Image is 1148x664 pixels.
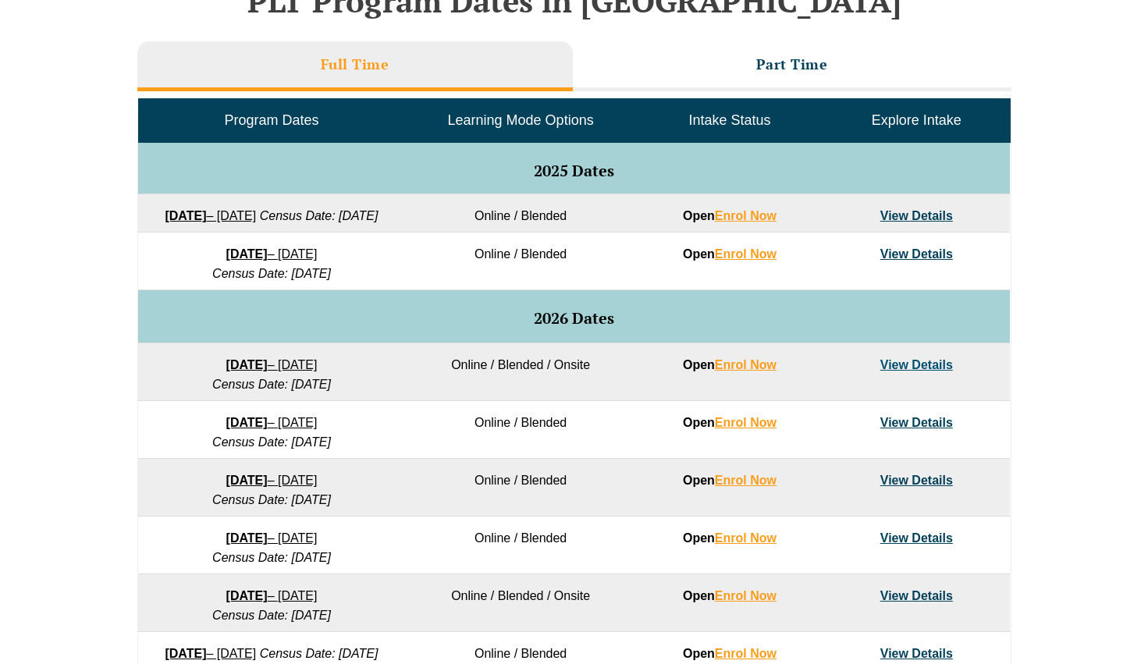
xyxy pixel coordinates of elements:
a: View Details [880,416,953,429]
a: Enrol Now [715,474,777,487]
strong: [DATE] [226,589,268,602]
span: 2025 Dates [534,160,614,181]
a: [DATE]– [DATE] [226,589,318,602]
a: Enrol Now [715,531,777,545]
em: Census Date: [DATE] [212,267,331,280]
a: [DATE]– [DATE] [226,474,318,487]
em: Census Date: [DATE] [212,551,331,564]
td: Online / Blended [405,233,636,290]
em: Census Date: [DATE] [260,209,379,222]
a: Enrol Now [715,589,777,602]
td: Online / Blended / Onsite [405,574,636,632]
strong: [DATE] [165,647,206,660]
strong: Open [683,531,777,545]
span: Intake Status [688,112,770,128]
a: Enrol Now [715,358,777,371]
td: Online / Blended [405,194,636,233]
strong: [DATE] [226,358,268,371]
a: [DATE]– [DATE] [165,647,256,660]
a: Enrol Now [715,647,777,660]
em: Census Date: [DATE] [212,378,331,391]
strong: Open [683,209,777,222]
a: [DATE]– [DATE] [226,358,318,371]
strong: [DATE] [226,474,268,487]
em: Census Date: [DATE] [260,647,379,660]
a: View Details [880,474,953,487]
a: [DATE]– [DATE] [226,247,318,261]
span: Learning Mode Options [448,112,594,128]
em: Census Date: [DATE] [212,609,331,622]
a: View Details [880,209,953,222]
em: Census Date: [DATE] [212,435,331,449]
strong: [DATE] [226,416,268,429]
strong: Open [683,247,777,261]
strong: [DATE] [165,209,206,222]
a: View Details [880,358,953,371]
strong: Open [683,589,777,602]
a: View Details [880,647,953,660]
a: View Details [880,531,953,545]
td: Online / Blended [405,401,636,459]
td: Online / Blended / Onsite [405,343,636,401]
a: View Details [880,589,953,602]
em: Census Date: [DATE] [212,493,331,506]
strong: [DATE] [226,531,268,545]
span: Program Dates [224,112,318,128]
a: [DATE]– [DATE] [165,209,256,222]
strong: Open [683,474,777,487]
a: [DATE]– [DATE] [226,531,318,545]
a: [DATE]– [DATE] [226,416,318,429]
a: Enrol Now [715,247,777,261]
td: Online / Blended [405,459,636,517]
span: Explore Intake [872,112,961,128]
strong: [DATE] [226,247,268,261]
a: Enrol Now [715,416,777,429]
span: 2026 Dates [534,307,614,328]
strong: Open [683,358,777,371]
strong: Open [683,416,777,429]
strong: Open [683,647,777,660]
td: Online / Blended [405,517,636,574]
a: View Details [880,247,953,261]
a: Enrol Now [715,209,777,222]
